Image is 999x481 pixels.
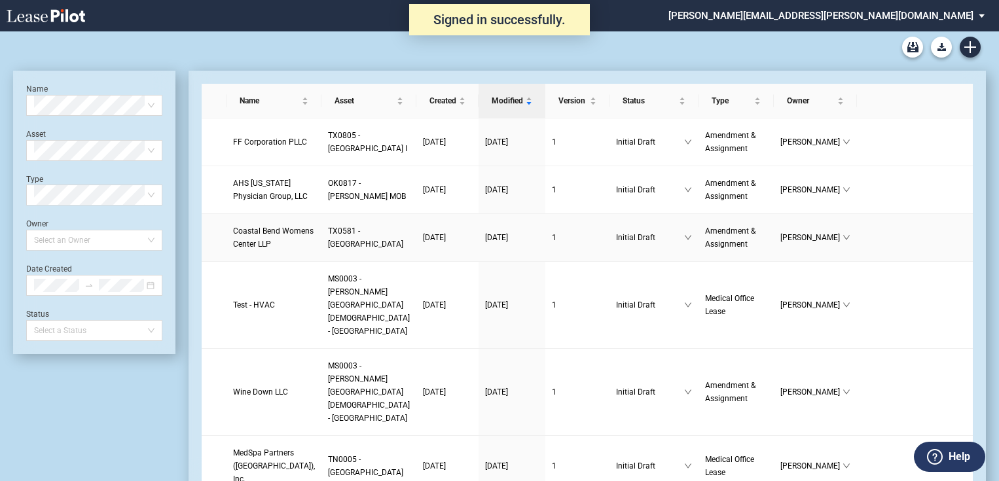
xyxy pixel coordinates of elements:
[423,385,472,399] a: [DATE]
[485,461,508,471] span: [DATE]
[552,461,556,471] span: 1
[616,135,683,149] span: Initial Draft
[485,385,539,399] a: [DATE]
[492,94,523,107] span: Modified
[927,37,956,58] md-menu: Download Blank Form List
[616,183,683,196] span: Initial Draft
[712,94,752,107] span: Type
[705,226,755,249] span: Amendment & Assignment
[423,233,446,242] span: [DATE]
[684,138,692,146] span: down
[233,300,275,310] span: Test - HVAC
[552,233,556,242] span: 1
[699,84,774,118] th: Type
[705,224,767,251] a: Amendment & Assignment
[84,281,94,290] span: swap-right
[328,361,410,423] span: MS0003 - Jackson Baptist Medical Center - Belhaven
[485,137,508,147] span: [DATE]
[328,272,410,338] a: MS0003 - [PERSON_NAME][GEOGRAPHIC_DATA][DEMOGRAPHIC_DATA] - [GEOGRAPHIC_DATA]
[780,459,843,472] span: [PERSON_NAME]
[485,233,508,242] span: [DATE]
[843,301,850,309] span: down
[705,177,767,203] a: Amendment & Assignment
[328,177,410,203] a: OK0817 - [PERSON_NAME] MOB
[233,226,314,249] span: Coastal Bend Womens Center LLP
[485,135,539,149] a: [DATE]
[26,310,49,319] label: Status
[780,298,843,312] span: [PERSON_NAME]
[233,387,288,397] span: Wine Down LLC
[26,175,43,184] label: Type
[949,448,970,465] label: Help
[429,94,456,107] span: Created
[705,379,767,405] a: Amendment & Assignment
[409,4,590,35] div: Signed in successfully.
[552,185,556,194] span: 1
[552,183,604,196] a: 1
[843,138,850,146] span: down
[843,234,850,241] span: down
[843,186,850,194] span: down
[233,137,307,147] span: FF Corporation PLLC
[485,183,539,196] a: [DATE]
[328,359,410,425] a: MS0003 - [PERSON_NAME][GEOGRAPHIC_DATA][DEMOGRAPHIC_DATA] - [GEOGRAPHIC_DATA]
[423,231,472,244] a: [DATE]
[552,387,556,397] span: 1
[552,231,604,244] a: 1
[780,385,843,399] span: [PERSON_NAME]
[328,453,410,479] a: TN0005 - [GEOGRAPHIC_DATA]
[423,459,472,472] a: [DATE]
[684,186,692,194] span: down
[552,459,604,472] a: 1
[552,300,556,310] span: 1
[233,385,315,399] a: Wine Down LLC
[423,461,446,471] span: [DATE]
[416,84,479,118] th: Created
[705,453,767,479] a: Medical Office Lease
[843,462,850,470] span: down
[328,455,403,477] span: TN0005 - 8 City Blvd
[423,300,446,310] span: [DATE]
[558,94,588,107] span: Version
[684,234,692,241] span: down
[780,135,843,149] span: [PERSON_NAME]
[240,94,299,107] span: Name
[623,94,676,107] span: Status
[960,37,981,58] a: Create new document
[616,231,683,244] span: Initial Draft
[423,185,446,194] span: [DATE]
[902,37,923,58] a: Archive
[705,179,755,201] span: Amendment & Assignment
[485,298,539,312] a: [DATE]
[616,385,683,399] span: Initial Draft
[609,84,698,118] th: Status
[233,177,315,203] a: AHS [US_STATE] Physician Group, LLC
[616,298,683,312] span: Initial Draft
[321,84,416,118] th: Asset
[705,455,754,477] span: Medical Office Lease
[552,137,556,147] span: 1
[26,219,48,228] label: Owner
[774,84,857,118] th: Owner
[328,131,407,153] span: TX0805 - SouthWest Medical Plaza I
[684,301,692,309] span: down
[485,300,508,310] span: [DATE]
[552,298,604,312] a: 1
[479,84,545,118] th: Modified
[233,224,315,251] a: Coastal Bend Womens Center LLP
[485,459,539,472] a: [DATE]
[233,298,315,312] a: Test - HVAC
[705,131,755,153] span: Amendment & Assignment
[705,292,767,318] a: Medical Office Lease
[335,94,394,107] span: Asset
[485,231,539,244] a: [DATE]
[684,462,692,470] span: down
[26,264,72,274] label: Date Created
[423,135,472,149] a: [DATE]
[485,387,508,397] span: [DATE]
[423,137,446,147] span: [DATE]
[843,388,850,396] span: down
[233,135,315,149] a: FF Corporation PLLC
[227,84,321,118] th: Name
[931,37,952,58] button: Download Blank Form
